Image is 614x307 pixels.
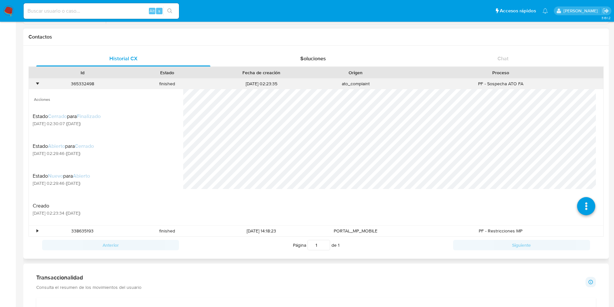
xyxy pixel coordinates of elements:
span: [DATE] 02:30:07 ([DATE]) [33,121,101,126]
span: Alt [150,8,155,14]
span: Estado [33,112,48,120]
span: [DATE] 02:29:46 ([DATE]) [33,150,94,156]
a: Notificaciones [542,8,548,14]
p: eliana.eguerrero@mercadolibre.com [564,8,600,14]
span: Abierto [73,172,90,180]
span: Abierto [48,142,65,150]
span: Estado [33,142,48,150]
span: Soluciones [300,55,326,62]
div: Origen [318,69,394,76]
div: Fecha de creación [214,69,309,76]
span: Cerrado [48,112,67,120]
div: finished [125,78,210,89]
span: [DATE] 02:29:46 ([DATE]) [33,180,90,186]
span: Accesos rápidos [500,7,536,14]
span: Página de [293,240,340,250]
div: para [33,173,90,179]
span: Acciones [29,89,183,105]
div: Estado [129,69,205,76]
button: search-icon [163,6,176,16]
div: • [37,228,38,234]
input: Buscar usuario o caso... [24,7,179,15]
div: [DATE] 14:18:23 [210,226,313,236]
div: PF - Sospecha ATO FA [398,78,603,89]
div: Id [45,69,120,76]
div: ato_complaint [313,78,398,89]
span: Finalizado [77,112,101,120]
div: PORTAL_MP_MOBILE [313,226,398,236]
div: para [33,143,94,149]
div: • [37,81,38,87]
div: para [33,113,101,120]
span: Estado [33,172,48,180]
span: [DATE] 02:23:34 ([DATE]) [33,210,80,216]
span: Nuevo [48,172,63,180]
div: [DATE] 02:23:35 [210,78,313,89]
button: Anterior [42,240,179,250]
div: Proceso [403,69,599,76]
span: Chat [497,55,508,62]
span: Creado [33,203,80,209]
span: 1 [338,242,340,248]
span: s [158,8,160,14]
a: Salir [602,7,609,14]
div: finished [125,226,210,236]
div: 365332498 [40,78,125,89]
button: Siguiente [453,240,590,250]
span: Cerrado [75,142,94,150]
h1: Contactos [28,34,604,40]
div: 338635193 [40,226,125,236]
span: 3.161.2 [601,15,611,20]
span: Historial CX [109,55,138,62]
div: PF - Restricciones MP [398,226,603,236]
